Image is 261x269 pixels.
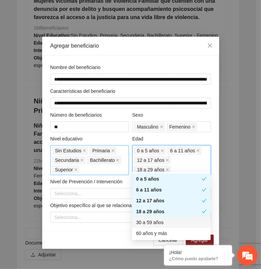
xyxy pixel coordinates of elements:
[39,91,94,159] span: Estamos en línea.
[52,166,80,174] span: Superior
[136,197,202,204] div: 12 a 17 años
[136,219,207,226] div: 30 a 59 años
[169,256,227,261] p: ¿Cómo puedo ayudarte?
[55,166,73,173] span: Superior
[92,147,110,154] span: Primaria
[132,206,211,217] div: 18 a 29 años
[169,123,191,131] span: Femenino
[136,208,202,215] div: 18 a 29 años
[52,147,88,155] span: Sin Estudios
[132,184,211,195] div: 6 a 11 años
[170,147,195,154] span: 6 a 11 años
[202,209,207,214] span: check
[90,156,115,164] span: Bachillerato
[80,158,84,162] span: close
[202,198,207,203] span: check
[89,147,116,155] span: Primaria
[167,147,201,155] span: 6 a 11 años
[202,176,207,181] span: check
[55,147,82,154] span: Sin Estudios
[137,166,165,173] span: 18 a 29 años
[136,175,202,183] div: 0 a 5 años
[132,135,144,142] label: Edad
[132,195,211,206] div: 12 a 17 años
[132,173,211,184] div: 0 a 5 años
[166,123,197,131] span: Femenino
[87,156,121,164] span: Bachillerato
[50,42,211,50] div: Agregar beneficiario
[137,156,165,164] span: 12 a 17 años
[160,125,163,129] span: close
[136,186,202,194] div: 6 a 11 años
[116,158,119,162] span: close
[74,168,78,171] span: close
[132,228,211,239] div: 60 años y más
[50,87,115,95] label: Características del beneficiario
[52,156,86,164] span: Secundaria
[161,149,164,152] span: close
[201,37,219,55] button: Close
[134,166,171,174] span: 18 a 29 años
[50,111,102,119] label: Número de beneficiarios
[111,149,115,152] span: close
[166,168,169,171] span: close
[169,250,227,255] div: ¡Hola!
[137,123,159,131] span: Masculino
[134,147,166,155] span: 0 a 5 años
[136,230,207,237] div: 60 años y más
[166,158,169,162] span: close
[83,149,86,152] span: close
[50,135,83,142] label: Nivel educativo
[35,35,114,44] div: Chatee con nosotros ahora
[192,125,195,129] span: close
[137,147,159,154] span: 0 a 5 años
[50,202,132,209] label: Objetivo específico al que se relaciona
[134,123,165,131] span: Masculino
[112,3,128,20] div: Minimizar ventana de chat en vivo
[196,149,200,152] span: close
[134,156,171,164] span: 12 a 17 años
[3,186,130,209] textarea: Escriba su mensaje y pulse “Intro”
[50,178,123,185] label: Nivel de Prevención / Intervención
[132,111,143,119] label: Sexo
[207,43,213,48] span: close
[55,156,79,164] span: Secundaria
[132,217,211,228] div: 30 a 59 años
[50,64,101,71] label: Nombre del beneficiario
[202,187,207,192] span: check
